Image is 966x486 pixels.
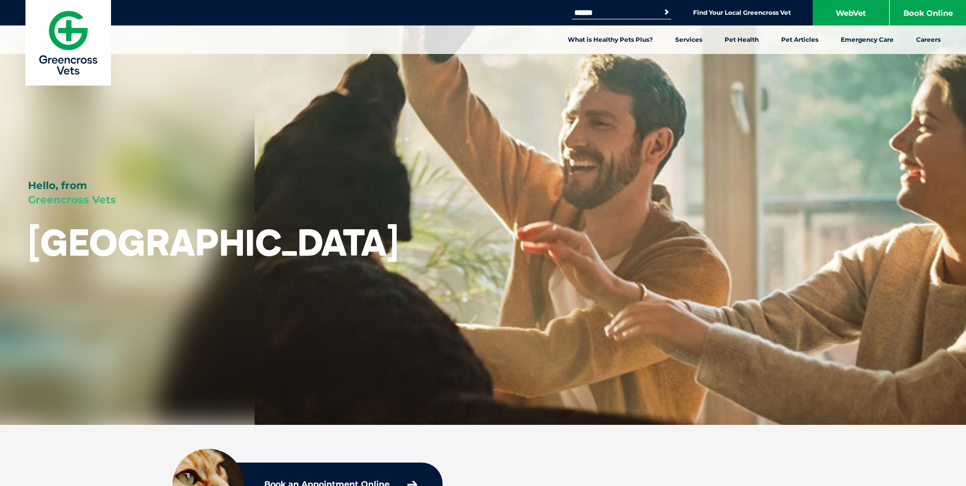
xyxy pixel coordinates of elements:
a: What is Healthy Pets Plus? [557,25,664,54]
span: Hello, from [28,179,87,192]
span: Greencross Vets [28,194,116,206]
a: Pet Health [713,25,770,54]
h1: [GEOGRAPHIC_DATA] [28,222,399,262]
a: Emergency Care [830,25,905,54]
button: Search [661,7,672,17]
a: Pet Articles [770,25,830,54]
a: Find Your Local Greencross Vet [693,9,791,17]
a: Careers [905,25,952,54]
a: Services [664,25,713,54]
